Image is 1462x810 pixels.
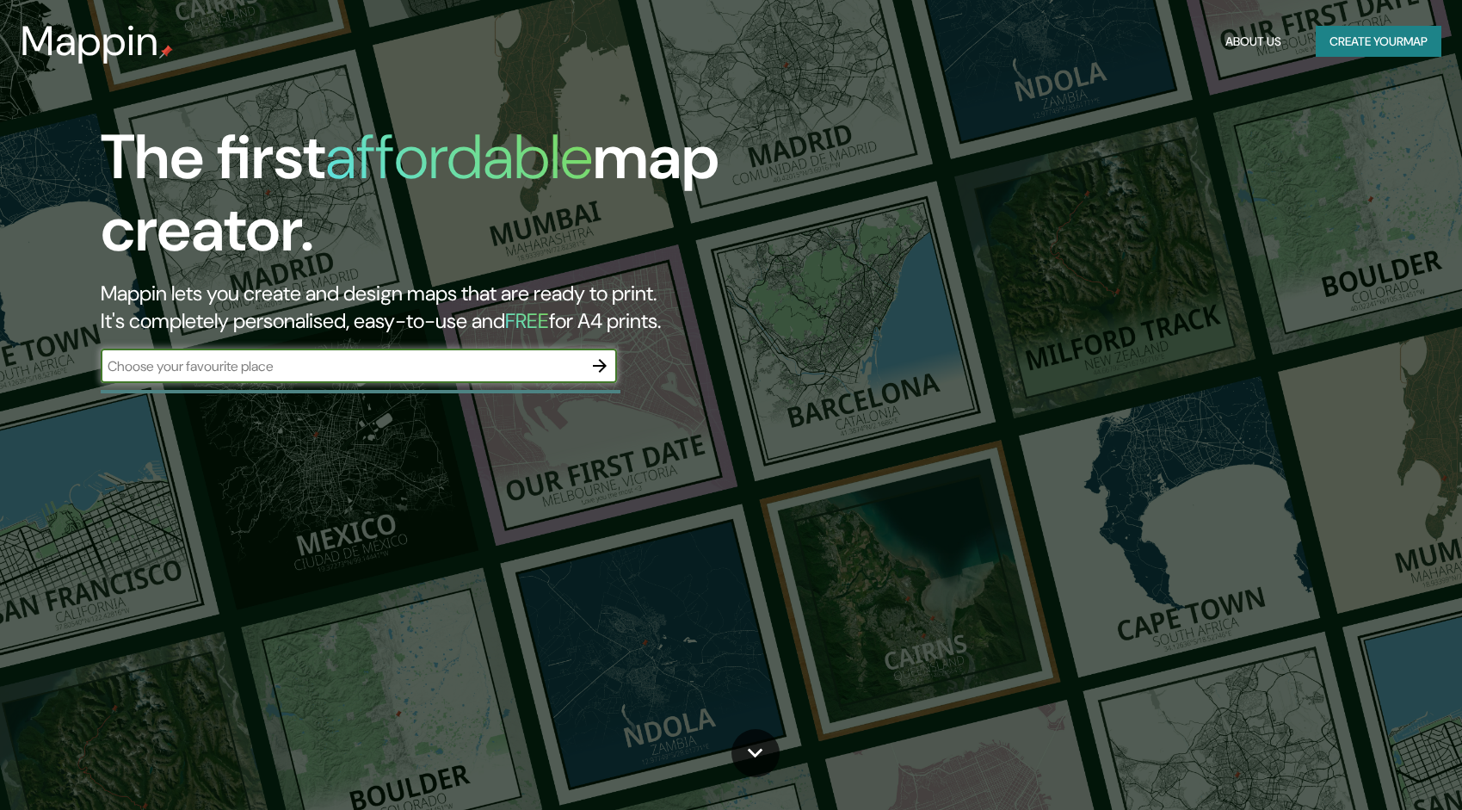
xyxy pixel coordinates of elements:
[101,280,832,335] h2: Mappin lets you create and design maps that are ready to print. It's completely personalised, eas...
[101,356,583,376] input: Choose your favourite place
[1316,26,1441,58] button: Create yourmap
[101,121,832,280] h1: The first map creator.
[159,45,173,59] img: mappin-pin
[1218,26,1288,58] button: About Us
[325,117,593,197] h1: affordable
[505,307,549,334] h5: FREE
[21,17,159,65] h3: Mappin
